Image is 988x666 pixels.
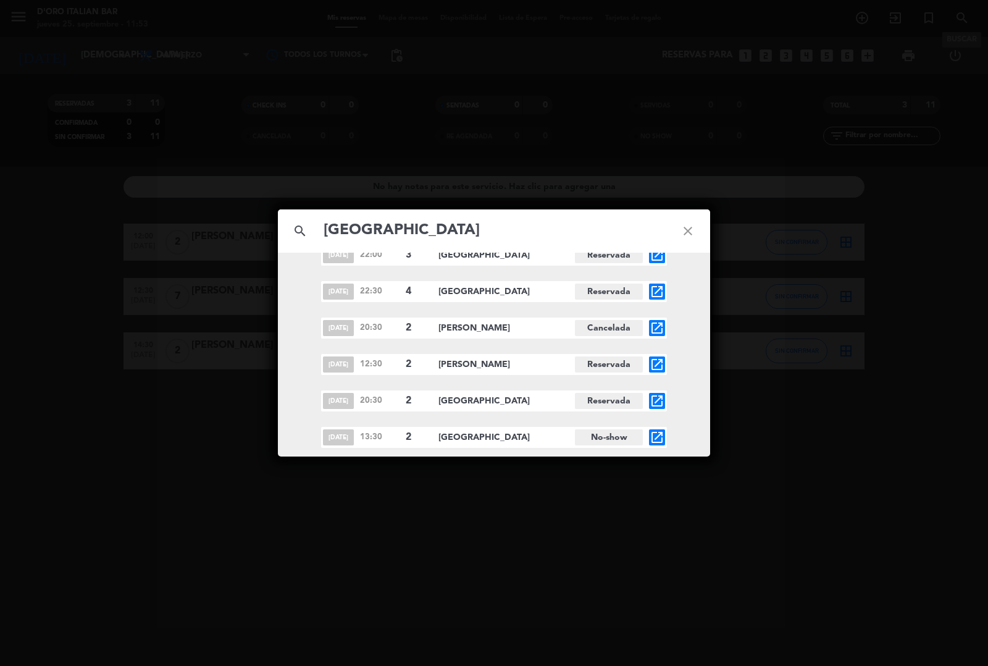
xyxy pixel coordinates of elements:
span: No-show [575,429,643,445]
span: [GEOGRAPHIC_DATA] [438,285,575,299]
span: 20:30 [360,394,400,407]
span: [DATE] [323,356,354,373]
i: open_in_new [650,321,664,335]
i: open_in_new [650,357,664,372]
span: Reservada [575,393,643,409]
span: 12:30 [360,358,400,371]
i: open_in_new [650,430,664,445]
span: [DATE] [323,247,354,263]
span: 2 [406,320,428,336]
span: 13:30 [360,431,400,444]
span: 2 [406,393,428,409]
span: Reservada [575,247,643,263]
span: [PERSON_NAME] [438,358,575,372]
span: [GEOGRAPHIC_DATA] [438,394,575,408]
span: [DATE] [323,320,354,336]
span: [DATE] [323,393,354,409]
span: 22:30 [360,285,400,298]
span: 2 [406,356,428,373]
input: Buscar reservas [322,218,666,243]
i: open_in_new [650,248,664,263]
span: [DATE] [323,284,354,300]
span: Reservada [575,284,643,300]
span: [PERSON_NAME] [438,321,575,335]
span: Cancelada [575,320,643,336]
span: Reservada [575,356,643,373]
span: [DATE] [323,429,354,445]
i: search [278,209,322,253]
span: 20:30 [360,321,400,334]
i: close [666,209,710,253]
span: [GEOGRAPHIC_DATA] [438,431,575,445]
span: [GEOGRAPHIC_DATA] [438,248,575,263]
i: open_in_new [650,394,664,408]
span: 22:00 [360,248,400,261]
span: 4 [406,284,428,300]
i: open_in_new [650,284,664,299]
span: 2 [406,429,428,445]
span: 3 [406,247,428,263]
